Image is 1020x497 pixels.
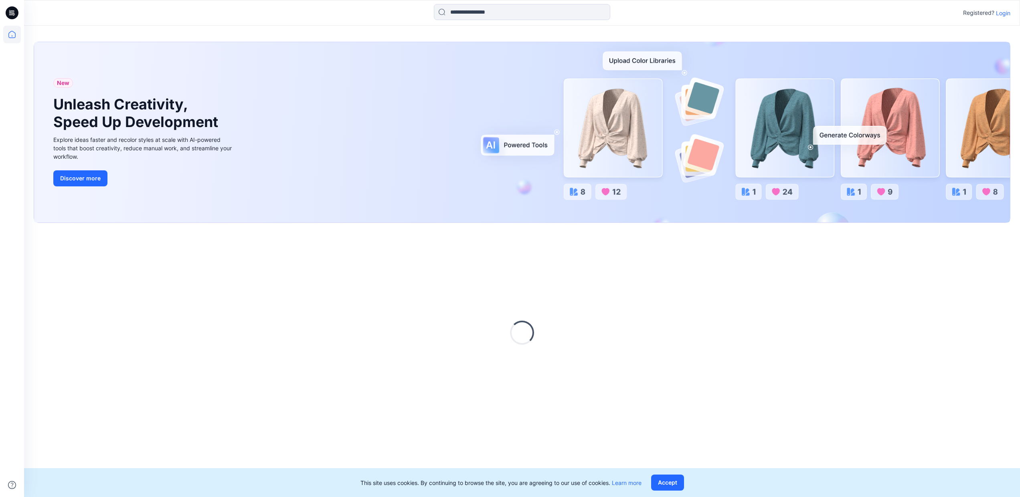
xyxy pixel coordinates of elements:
[53,170,107,186] button: Discover more
[651,475,684,491] button: Accept
[53,135,234,161] div: Explore ideas faster and recolor styles at scale with AI-powered tools that boost creativity, red...
[963,8,994,18] p: Registered?
[612,479,642,486] a: Learn more
[996,9,1010,17] p: Login
[53,170,234,186] a: Discover more
[57,78,69,88] span: New
[53,96,222,130] h1: Unleash Creativity, Speed Up Development
[360,479,642,487] p: This site uses cookies. By continuing to browse the site, you are agreeing to our use of cookies.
